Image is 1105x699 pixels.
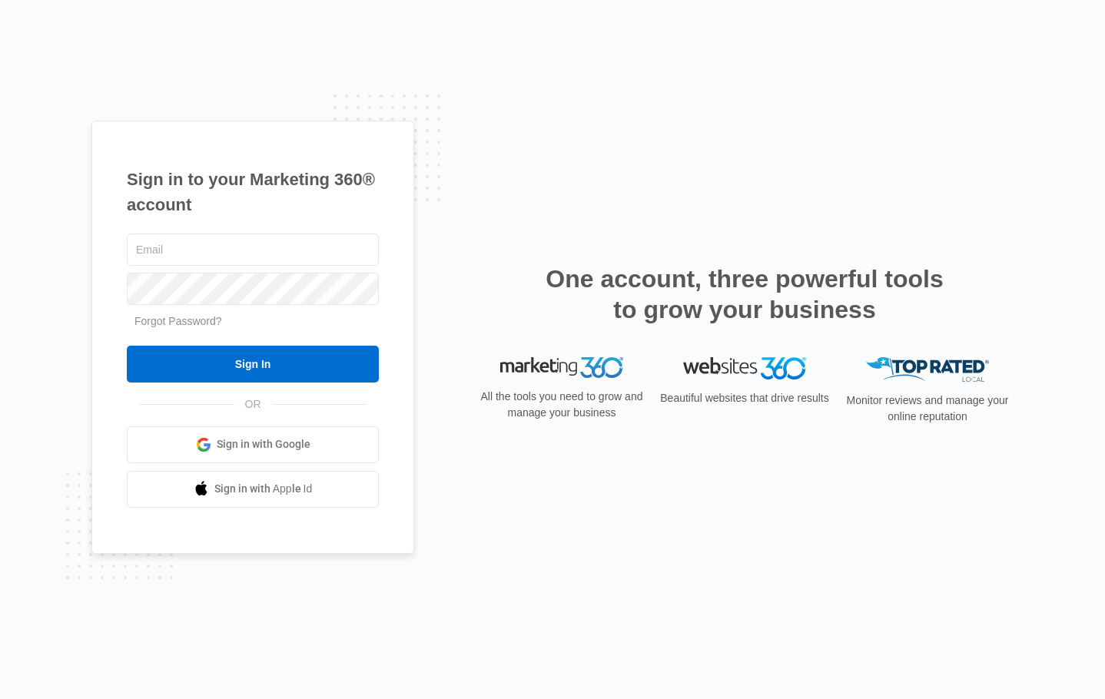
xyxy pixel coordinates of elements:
[127,234,379,266] input: Email
[127,346,379,383] input: Sign In
[234,396,272,412] span: OR
[127,471,379,508] a: Sign in with Apple Id
[841,393,1014,425] p: Monitor reviews and manage your online reputation
[500,357,623,379] img: Marketing 360
[659,390,831,406] p: Beautiful websites that drive results
[217,436,310,452] span: Sign in with Google
[476,389,648,421] p: All the tools you need to grow and manage your business
[127,167,379,217] h1: Sign in to your Marketing 360® account
[541,263,948,325] h2: One account, three powerful tools to grow your business
[866,357,989,383] img: Top Rated Local
[214,481,313,497] span: Sign in with Apple Id
[134,315,222,327] a: Forgot Password?
[683,357,806,379] img: Websites 360
[127,426,379,463] a: Sign in with Google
